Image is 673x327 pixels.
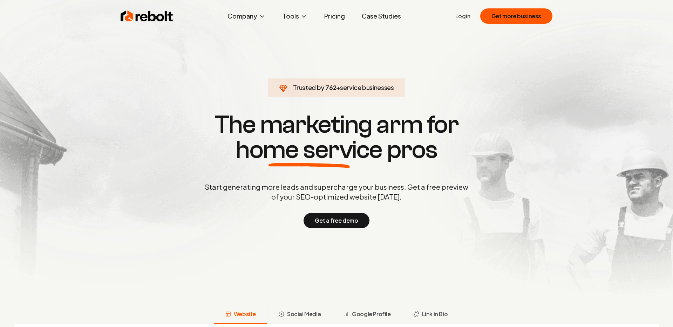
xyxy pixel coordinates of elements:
[455,12,470,20] a: Login
[340,83,394,91] span: service businesses
[352,310,390,318] span: Google Profile
[236,137,382,162] span: home service
[214,306,267,324] button: Website
[304,213,369,228] button: Get a free demo
[325,83,336,92] span: 762
[332,306,402,324] button: Google Profile
[234,310,256,318] span: Website
[293,83,324,91] span: Trusted by
[121,9,173,23] img: Rebolt Logo
[319,9,351,23] a: Pricing
[336,83,340,91] span: +
[203,182,470,202] p: Start generating more leads and supercharge your business. Get a free preview of your SEO-optimiz...
[402,306,459,324] button: Link in Bio
[287,310,321,318] span: Social Media
[480,8,552,24] button: Get more business
[168,112,505,162] h1: The marketing arm for pros
[222,9,271,23] button: Company
[267,306,332,324] button: Social Media
[422,310,448,318] span: Link in Bio
[277,9,313,23] button: Tools
[356,9,407,23] a: Case Studies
